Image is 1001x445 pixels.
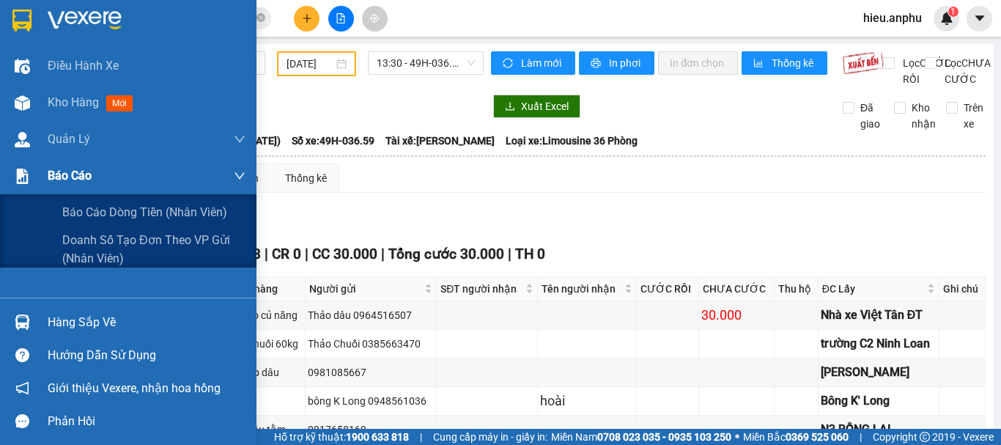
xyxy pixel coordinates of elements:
span: TH 0 [515,246,545,262]
th: CƯỚC RỒI [637,277,699,301]
span: down [234,133,245,145]
button: caret-down [967,6,992,32]
span: Lọc CHƯA CƯỚC [939,55,993,87]
span: hieu.anphu [852,9,934,27]
div: [PERSON_NAME] [821,363,937,381]
div: cường [140,45,289,63]
span: plus [302,13,312,23]
span: aim [369,13,380,23]
button: syncLàm mới [491,51,575,75]
span: CR 0 [272,246,301,262]
img: warehouse-icon [15,95,30,111]
img: warehouse-icon [15,132,30,147]
span: Làm mới [521,55,564,71]
div: Nhà xe Việt Tân ĐT [821,306,937,324]
span: Cung cấp máy in - giấy in: [433,429,547,445]
span: Miền Nam [551,429,731,445]
span: Tên người nhận [542,281,621,297]
span: notification [15,381,29,395]
button: aim [362,6,388,32]
span: Số xe: 49H-036.59 [292,133,374,149]
div: 0917658169 [308,422,434,438]
span: Loại xe: Limousine 36 Phòng [506,133,638,149]
th: Thu hộ [775,277,818,301]
strong: 0708 023 035 - 0935 103 250 [597,431,731,443]
span: Tổng cước 30.000 [388,246,504,262]
span: ĐC Lấy [822,281,925,297]
div: 5Q chuối 60kg [233,336,303,352]
button: plus [294,6,319,32]
span: file-add [336,13,346,23]
span: 13:30 - 49H-036.59 [377,52,475,74]
span: Kho nhận [906,100,942,132]
div: mai [12,45,130,63]
span: Lọc CƯỚC RỒI [897,55,953,87]
span: caret-down [973,12,986,25]
span: Đã giao [854,100,886,132]
span: download [505,101,515,113]
span: | [265,246,268,262]
span: | [860,429,862,445]
span: Gửi: [12,12,35,28]
span: | [420,429,422,445]
strong: 1900 633 818 [346,431,409,443]
span: Doanh số tạo đơn theo VP gửi (nhân viên) [62,231,245,268]
div: 6 hộp dâu [233,364,303,380]
button: In đơn chọn [658,51,738,75]
span: Điều hành xe [48,56,119,75]
div: 0981085667 [308,364,434,380]
span: mới [106,95,133,111]
div: Thảo Chuối 0385663470 [308,336,434,352]
div: 30.000 [11,92,132,110]
img: warehouse-icon [15,59,30,74]
span: Người gửi [309,281,421,297]
span: Giới thiệu Vexere, nhận hoa hồng [48,379,221,397]
span: | [305,246,309,262]
span: Miền Bắc [743,429,849,445]
div: [PERSON_NAME] [12,12,130,45]
span: | [508,246,511,262]
span: CƯỚC RỒI : [11,94,81,109]
button: printerIn phơi [579,51,654,75]
input: 12/10/2025 [287,56,333,72]
span: Quản Lý [48,130,90,148]
div: Bông K' Long [821,391,937,410]
div: 1b [233,393,303,409]
img: logo-vxr [12,10,32,32]
div: Hướng dẫn sử dụng [48,345,245,367]
span: question-circle [15,348,29,362]
img: 9k= [842,51,884,75]
strong: 0369 525 060 [786,431,849,443]
img: solution-icon [15,169,30,184]
div: Phản hồi [48,411,245,433]
div: 5h dâu tằm [233,422,303,438]
button: bar-chartThống kê [742,51,827,75]
div: bông K Long 0948561036 [308,393,434,409]
span: Xuất Excel [521,98,569,114]
td: hoài [538,387,637,416]
div: hoài [540,391,634,411]
span: Kho hàng [48,95,99,109]
span: close-circle [256,13,265,22]
div: Thảo dâu 0964516507 [308,307,434,323]
span: Báo cáo [48,166,92,185]
th: Tên hàng [231,277,306,301]
div: 1 bao củ năng [233,307,303,323]
div: Thống kê [285,170,327,186]
span: SĐT người nhận [440,281,522,297]
div: 0938460002 [140,63,289,84]
span: Nhận: [140,12,175,28]
th: Ghi chú [939,277,986,301]
span: sync [503,58,515,70]
span: CC 30.000 [312,246,377,262]
span: printer [591,58,603,70]
span: close-circle [256,12,265,26]
span: 1 [950,7,956,17]
img: warehouse-icon [15,315,30,330]
span: bar-chart [753,58,766,70]
button: file-add [328,6,354,32]
sup: 1 [948,7,958,17]
span: Trên xe [958,100,989,132]
span: In phơi [609,55,643,71]
div: N3 BỒNG LAI [821,420,937,438]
